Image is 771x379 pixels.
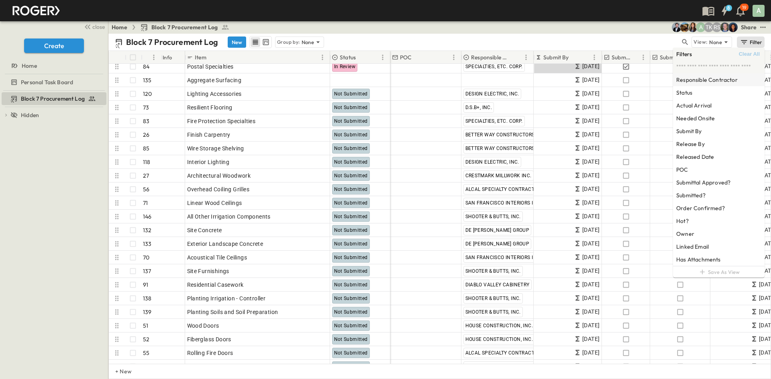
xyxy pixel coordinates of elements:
[228,36,246,48] button: New
[187,267,229,275] span: Site Furnishings
[582,225,600,235] span: [DATE]
[676,101,712,109] h6: Actual Arrival
[21,95,85,103] span: Block 7 Procurement Log
[357,53,366,62] button: Sort
[187,144,244,152] span: Wire Storage Shelving
[334,118,368,124] span: Not Submitted
[334,186,368,192] span: Not Submitted
[676,127,702,135] h6: Submit By
[143,308,152,316] p: 139
[465,336,533,342] span: HOUSE CONSTRUCTION, INC.
[143,103,149,111] p: 73
[676,153,714,161] h6: Released Date
[143,76,152,84] p: 135
[187,117,256,125] span: Fire Protection Specialties
[465,282,530,288] span: DIABLO VALLEY CABINETRY
[22,62,37,70] span: Home
[471,53,511,61] p: Responsible Contractor
[582,130,600,139] span: [DATE]
[521,53,531,62] button: Menu
[465,323,533,328] span: HOUSE CONSTRUCTION, INC.
[582,294,600,303] span: [DATE]
[340,53,356,61] p: Status
[143,253,149,261] p: 70
[676,89,692,97] h6: Status
[414,53,422,62] button: Sort
[400,53,412,61] p: POC
[334,364,368,369] span: Not Submitted
[163,46,172,69] div: Info
[612,53,630,61] p: Submitted?
[737,36,765,48] button: Filter
[187,185,250,193] span: Overhead Coiling Grilles
[187,172,251,180] span: Architectural Woodwork
[582,62,600,71] span: [DATE]
[704,22,714,32] div: Teddy Khuong (tkhuong@guzmangc.com)
[582,89,600,98] span: [DATE]
[92,23,105,31] span: close
[2,77,105,88] a: Personal Task Board
[334,227,368,233] span: Not Submitted
[149,53,159,62] button: Menu
[334,255,368,260] span: Not Submitted
[465,91,519,97] span: DESIGN ELECTRIC, INC.
[676,178,730,186] h6: Submittal Approved?
[465,132,535,138] span: BETTER WAY CONSTRUCTORS
[676,204,725,212] h6: Order Confirmed?
[582,198,600,207] span: [DATE]
[693,38,708,47] p: View:
[195,53,206,61] p: Item
[143,226,152,234] p: 132
[676,166,688,174] h6: POC
[187,322,219,330] span: Wood Doors
[21,78,73,86] span: Personal Task Board
[543,53,569,61] p: Submit By
[676,140,705,148] h6: Release By
[115,367,120,375] p: + New
[334,282,368,288] span: Not Submitted
[582,362,600,371] span: [DATE]
[21,111,39,119] span: Hidden
[676,76,738,84] h6: Responsible Contractor
[144,53,153,62] button: Sort
[720,22,730,32] img: Jared Salin (jsalin@cahill-sf.com)
[582,348,600,357] span: [DATE]
[676,50,692,58] h6: Filters
[302,38,314,46] p: None
[187,213,271,221] span: All Other Irrigation Components
[696,22,706,32] div: Anna Gomez (agomez@guzmangc.com)
[465,350,555,356] span: ALCAL SPECIALTY CONTRACTING, INC.
[676,114,715,122] h6: Needed Onsite
[758,22,768,32] button: test
[334,159,368,165] span: Not Submitted
[187,363,227,371] span: Door Hardware
[187,281,244,289] span: Residential Casework
[676,217,689,225] h6: Hot?
[638,53,648,62] button: Menu
[81,21,106,32] button: close
[582,266,600,276] span: [DATE]
[143,322,148,330] p: 51
[582,116,600,126] span: [DATE]
[660,53,691,61] p: Submittal Approved?
[582,171,600,180] span: [DATE]
[465,146,535,151] span: BETTER WAY CONSTRUCTORS
[143,363,150,371] p: 60
[688,22,698,32] img: Kim Bowen (kbowen@cahill-sf.com)
[143,90,152,98] p: 120
[318,53,327,62] button: Menu
[465,241,530,247] span: DE [PERSON_NAME] GROUP
[334,173,368,178] span: Not Submitted
[378,53,388,62] button: Menu
[143,63,149,71] p: 84
[727,5,730,11] h6: 8
[187,226,222,234] span: Site Concrete
[465,214,521,219] span: SHOOTER & BUTTS, INC.
[143,185,149,193] p: 56
[143,281,148,289] p: 91
[728,22,738,32] img: Olivia Khan (okhan@cahill-sf.com)
[334,241,368,247] span: Not Submitted
[143,199,148,207] p: 71
[465,64,523,69] span: SPECIALTIES, ETC. CORP.
[737,49,761,59] button: Clear All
